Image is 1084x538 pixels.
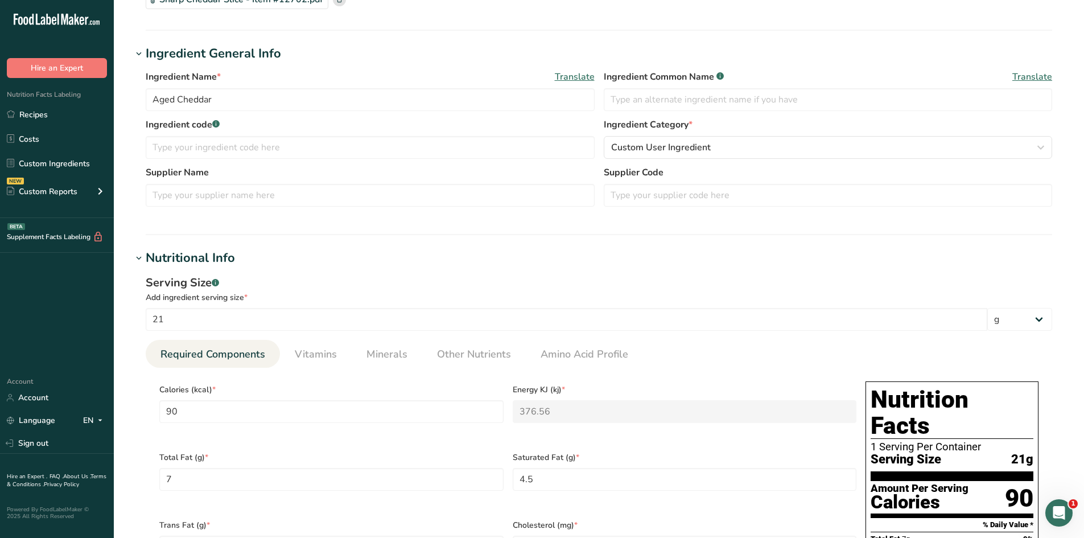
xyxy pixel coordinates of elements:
[871,518,1033,532] section: % Daily Value *
[146,70,221,84] span: Ingredient Name
[1069,499,1078,508] span: 1
[50,473,63,480] a: FAQ .
[871,441,1033,453] div: 1 Serving Per Container
[871,387,1033,439] h1: Nutrition Facts
[7,186,77,198] div: Custom Reports
[541,347,628,362] span: Amino Acid Profile
[437,347,511,362] span: Other Nutrients
[44,480,79,488] a: Privacy Policy
[871,453,941,467] span: Serving Size
[7,58,107,78] button: Hire an Expert
[604,184,1053,207] input: Type your supplier code here
[604,118,1053,132] label: Ingredient Category
[1005,483,1033,514] div: 90
[7,178,24,184] div: NEW
[146,118,595,132] label: Ingredient code
[146,249,235,268] div: Nutritional Info
[604,88,1053,111] input: Type an alternate ingredient name if you have
[83,414,107,428] div: EN
[146,291,1052,303] div: Add ingredient serving size
[295,347,337,362] span: Vitamins
[146,308,987,331] input: Type your serving size here
[7,223,25,230] div: BETA
[1012,70,1052,84] span: Translate
[604,70,724,84] span: Ingredient Common Name
[7,506,107,520] div: Powered By FoodLabelMaker © 2025 All Rights Reserved
[513,519,857,531] span: Cholesterol (mg)
[159,451,504,463] span: Total Fat (g)
[146,166,595,179] label: Supplier Name
[146,136,595,159] input: Type your ingredient code here
[7,473,106,488] a: Terms & Conditions .
[1011,453,1033,467] span: 21g
[63,473,90,480] a: About Us .
[159,384,504,396] span: Calories (kcal)
[1045,499,1073,527] iframe: Intercom live chat
[604,136,1053,159] button: Custom User Ingredient
[513,384,857,396] span: Energy KJ (kj)
[146,274,1052,291] div: Serving Size
[366,347,407,362] span: Minerals
[513,451,857,463] span: Saturated Fat (g)
[871,483,968,494] div: Amount Per Serving
[611,141,711,154] span: Custom User Ingredient
[871,494,968,511] div: Calories
[555,70,595,84] span: Translate
[159,519,504,531] span: Trans Fat (g)
[160,347,265,362] span: Required Components
[7,473,47,480] a: Hire an Expert .
[146,88,595,111] input: Type your ingredient name here
[146,44,281,63] div: Ingredient General Info
[7,410,55,430] a: Language
[146,184,595,207] input: Type your supplier name here
[604,166,1053,179] label: Supplier Code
